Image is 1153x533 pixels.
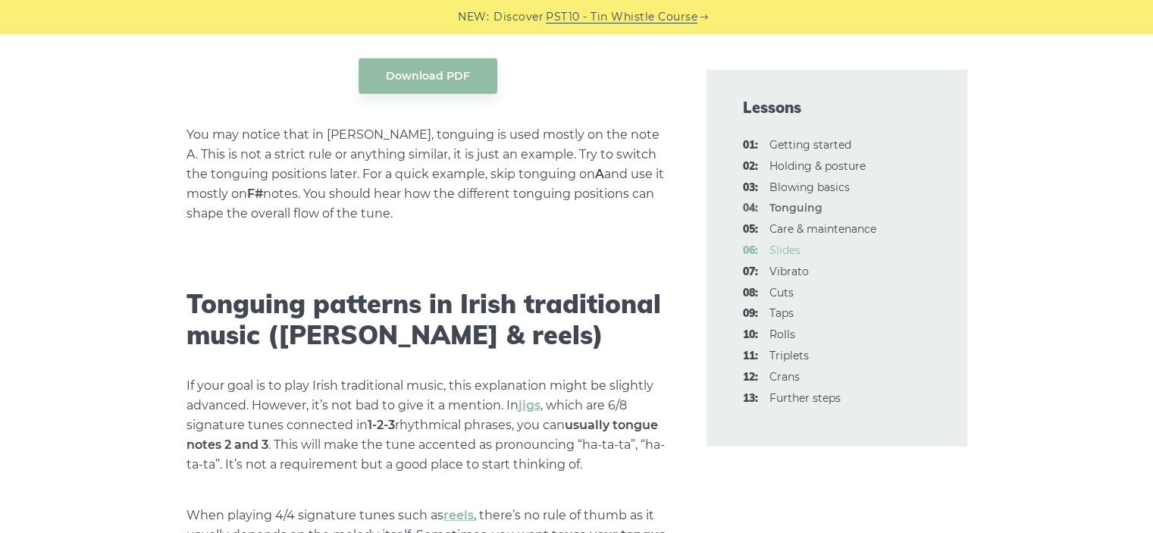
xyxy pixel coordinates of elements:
[743,326,758,344] span: 10:
[443,508,474,522] a: reels
[743,158,758,176] span: 02:
[743,347,758,365] span: 11:
[743,97,931,118] span: Lessons
[743,221,758,239] span: 05:
[769,222,876,236] a: 05:Care & maintenance
[458,8,489,26] span: NEW:
[493,8,544,26] span: Discover
[743,390,758,408] span: 13:
[769,243,801,257] a: 06:Slides
[743,284,758,303] span: 08:
[359,58,497,94] a: Download PDF
[247,187,263,201] strong: F#
[769,328,795,341] a: 10:Rolls
[186,289,670,351] h2: Tonguing patterns in Irish traditional music ([PERSON_NAME] & reels)
[769,159,866,173] a: 02:Holding & posture
[769,306,794,320] a: 09:Taps
[743,368,758,387] span: 12:
[769,391,841,405] a: 13:Further steps
[769,349,809,362] a: 11:Triplets
[743,179,758,197] span: 03:
[769,265,809,278] a: 07:Vibrato
[595,167,604,181] strong: A
[519,398,540,412] a: jigs
[368,418,395,432] strong: 1-2-3
[186,376,670,475] p: If your goal is to play Irish traditional music, this explanation might be slightly advanced. How...
[743,199,758,218] span: 04:
[769,370,800,384] a: 12:Crans
[769,180,850,194] a: 03:Blowing basics
[743,263,758,281] span: 07:
[186,125,670,224] p: You may notice that in [PERSON_NAME], tonguing is used mostly on the note A. This is not a strict...
[743,136,758,155] span: 01:
[743,305,758,323] span: 09:
[769,286,794,299] a: 08:Cuts
[769,138,851,152] a: 01:Getting started
[769,201,822,215] strong: Tonguing
[546,8,697,26] a: PST10 - Tin Whistle Course
[743,242,758,260] span: 06:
